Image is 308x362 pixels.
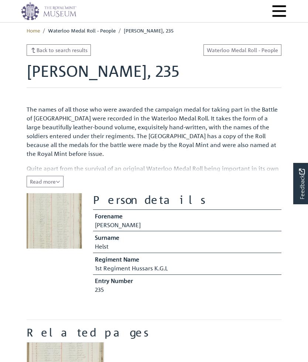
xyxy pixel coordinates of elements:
th: Forename [93,209,281,221]
td: 235 [93,285,281,296]
th: Surname [93,231,281,242]
button: Menu [271,3,287,19]
button: Read all of the content [27,176,64,187]
a: Waterloo Medal Roll - People [203,44,281,56]
th: Entry Number [93,274,281,286]
td: Helst [93,242,281,253]
h2: Person details [93,193,281,206]
span: [PERSON_NAME], 235 [124,27,174,34]
h2: Related pages [27,326,281,339]
td: 1st Regiment Hussars K.G.L [93,264,281,274]
td: [PERSON_NAME] [93,221,281,231]
span: Feedback [297,169,306,199]
h1: [PERSON_NAME], 235 [27,62,281,88]
span: Read more [30,178,60,185]
span: Waterloo Medal Roll - People [48,27,116,34]
span: The names of all those who were awarded the campaign medal for taking part in the Battle of [GEOG... [27,106,278,157]
a: Home [27,27,40,34]
a: Would you like to provide feedback? [293,163,308,204]
th: Regiment Name [93,253,281,264]
img: Helst, Fredrick, 235 [27,193,82,249]
img: logo_wide.png [21,2,76,20]
a: Back to search results [27,44,91,56]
